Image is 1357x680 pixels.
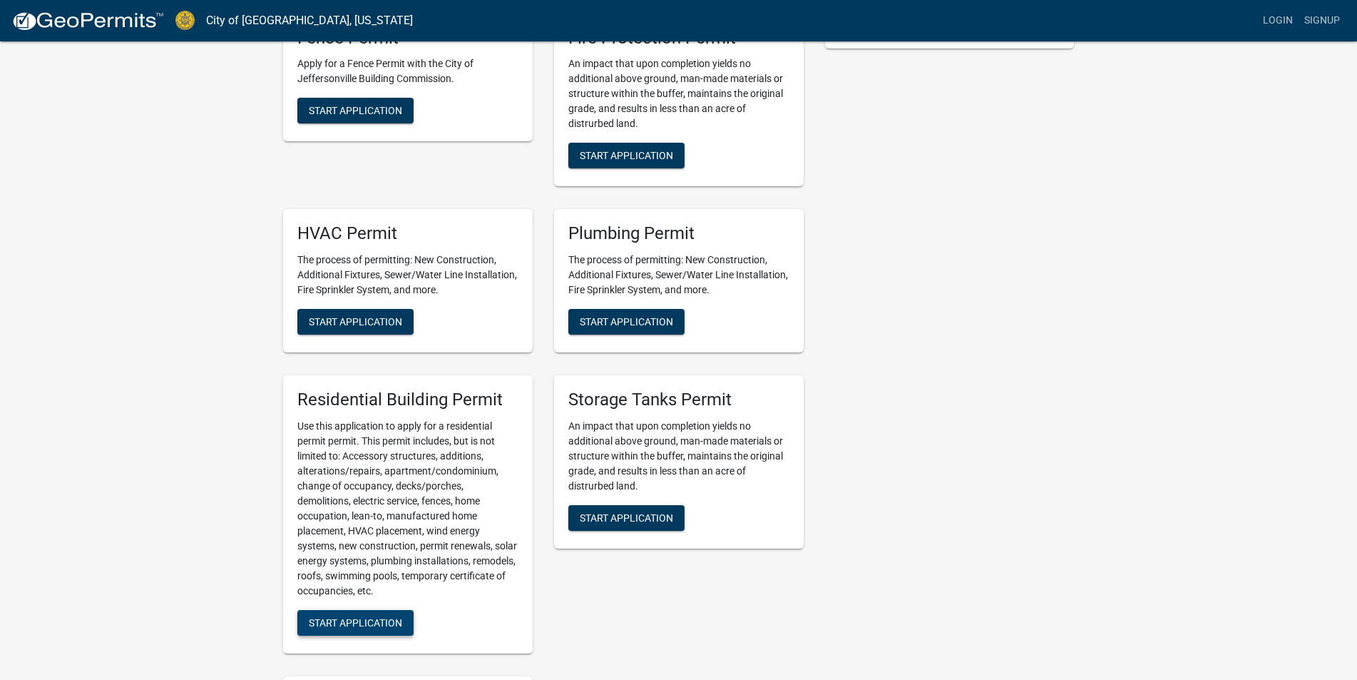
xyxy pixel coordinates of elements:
button: Start Application [297,610,414,636]
span: Start Application [309,316,402,328]
p: The process of permitting: New Construction, Additional Fixtures, Sewer/Water Line Installation, ... [297,253,518,298]
h5: HVAC Permit [297,223,518,244]
p: Use this application to apply for a residential permit permit. This permit includes, but is not l... [297,419,518,599]
a: Login [1257,7,1299,34]
button: Start Application [297,309,414,335]
button: Start Application [297,98,414,123]
p: An impact that upon completion yields no additional above ground, man-made materials or structure... [568,56,789,131]
h5: Storage Tanks Permit [568,390,789,410]
span: Start Application [309,616,402,628]
h5: Plumbing Permit [568,223,789,244]
span: Start Application [580,316,673,328]
a: Signup [1299,7,1346,34]
p: Apply for a Fence Permit with the City of Jeffersonville Building Commission. [297,56,518,86]
button: Start Application [568,309,685,335]
span: Start Application [580,150,673,161]
span: Start Application [580,512,673,523]
span: Start Application [309,105,402,116]
button: Start Application [568,143,685,168]
p: The process of permitting: New Construction, Additional Fixtures, Sewer/Water Line Installation, ... [568,253,789,298]
img: City of Jeffersonville, Indiana [175,11,195,30]
a: City of [GEOGRAPHIC_DATA], [US_STATE] [206,9,413,33]
h5: Residential Building Permit [297,390,518,410]
p: An impact that upon completion yields no additional above ground, man-made materials or structure... [568,419,789,494]
button: Start Application [568,505,685,531]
